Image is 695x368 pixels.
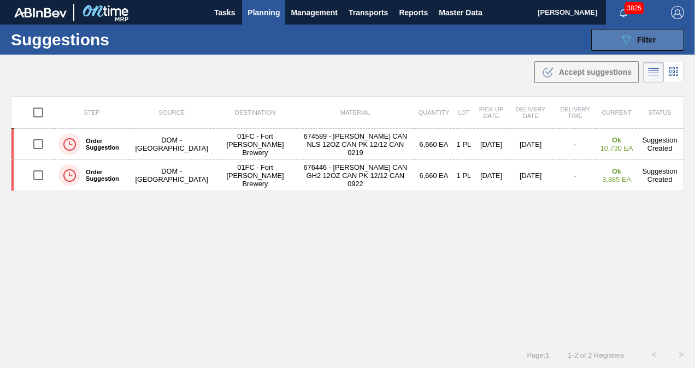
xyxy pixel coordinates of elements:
label: Order Suggestion [80,169,125,182]
td: 6,660 EA [414,160,454,191]
strong: Ok [612,136,621,144]
td: 01FC - Fort [PERSON_NAME] Brewery [214,160,297,191]
a: Order SuggestionDOM - [GEOGRAPHIC_DATA]01FC - Fort [PERSON_NAME] Brewery674589 - [PERSON_NAME] CA... [11,129,684,160]
td: 676446 - [PERSON_NAME] CAN GH2 12OZ CAN PK 12/12 CAN 0922 [297,160,414,191]
span: Quantity [419,109,450,116]
span: Management [291,6,338,19]
button: Filter [591,29,684,51]
button: Accept suggestions [534,61,639,83]
span: Delivery Time [560,106,590,119]
button: Notifications [606,5,641,20]
span: Material [340,109,370,116]
td: [DATE] [474,160,508,191]
h1: Suggestions [11,33,205,46]
td: Suggestion Created [636,160,684,191]
td: DOM - [GEOGRAPHIC_DATA] [129,129,213,160]
span: 10,730 EA [600,144,633,152]
span: Reports [399,6,428,19]
span: Pick up Date [479,106,504,119]
td: - [553,160,597,191]
td: - [553,129,597,160]
td: 1 PL [453,160,474,191]
span: Page : 1 [527,351,549,359]
td: DOM - [GEOGRAPHIC_DATA] [129,160,213,191]
span: Current [602,109,632,116]
span: Planning [248,6,280,19]
label: Order Suggestion [80,138,125,151]
span: Destination [235,109,275,116]
strong: Ok [612,167,621,175]
td: 1 PL [453,129,474,160]
td: 6,660 EA [414,129,454,160]
span: Accept suggestions [559,68,632,76]
td: [DATE] [508,129,553,160]
td: 01FC - Fort [PERSON_NAME] Brewery [214,129,297,160]
span: Tasks [213,6,237,19]
span: Step [84,109,100,116]
div: List Vision [643,62,664,82]
span: Transports [349,6,388,19]
span: Delivery Date [516,106,546,119]
span: Filter [637,35,656,44]
span: 3825 [625,2,644,14]
td: Suggestion Created [636,129,684,160]
a: Order SuggestionDOM - [GEOGRAPHIC_DATA]01FC - Fort [PERSON_NAME] Brewery676446 - [PERSON_NAME] CA... [11,160,684,191]
img: TNhmsLtSVTkK8tSr43FrP2fwEKptu5GPRR3wAAAABJRU5ErkJggg== [14,8,67,17]
span: 1 - 2 of 2 Registers [566,351,624,359]
span: Lot [458,109,470,116]
div: Card Vision [664,62,684,82]
span: Status [648,109,671,116]
td: [DATE] [508,160,553,191]
span: Source [158,109,185,116]
td: [DATE] [474,129,508,160]
img: Logout [671,6,684,19]
span: Master Data [439,6,482,19]
td: 674589 - [PERSON_NAME] CAN NLS 12OZ CAN PK 12/12 CAN 0219 [297,129,414,160]
span: 3,885 EA [602,175,631,183]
